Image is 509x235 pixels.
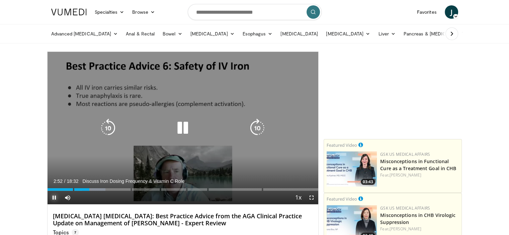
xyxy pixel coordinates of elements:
[61,191,74,204] button: Mute
[64,179,66,184] span: /
[48,191,61,204] button: Pause
[390,172,421,178] a: [PERSON_NAME]
[54,179,63,184] span: 2:52
[53,213,313,227] h4: [MEDICAL_DATA] [MEDICAL_DATA]: Best Practice Advice from the AGA Clinical Practice Update on Mana...
[327,196,357,202] small: Featured Video
[47,27,122,40] a: Advanced [MEDICAL_DATA]
[48,52,319,205] video-js: Video Player
[380,172,459,178] div: Feat.
[327,151,377,187] a: 03:43
[188,4,322,20] input: Search topics, interventions
[67,179,78,184] span: 18:32
[327,142,357,148] small: Featured Video
[380,226,459,232] div: Feat.
[380,158,456,171] a: Misconceptions in Functional Cure as a Treatment Goal in CHB
[91,5,129,19] a: Specialties
[239,27,277,40] a: Esophagus
[380,205,430,211] a: GSK US Medical Affairs
[322,27,374,40] a: [MEDICAL_DATA]
[445,5,458,19] a: J
[159,27,186,40] a: Bowel
[51,9,87,15] img: VuMedi Logo
[343,51,443,135] iframe: Advertisement
[291,191,305,204] button: Playback Rate
[413,5,441,19] a: Favorites
[122,27,159,40] a: Anal & Rectal
[186,27,239,40] a: [MEDICAL_DATA]
[380,212,455,225] a: Misconceptions in CHB Virologic Suppression
[327,151,377,187] img: 946a363f-977e-482f-b70f-f1516cc744c3.jpg.150x105_q85_crop-smart_upscale.jpg
[390,226,421,232] a: [PERSON_NAME]
[374,27,399,40] a: Liver
[82,178,184,184] span: Discuss Iron Dosing Frequency & Vitamin C Role
[128,5,159,19] a: Browse
[400,27,478,40] a: Pancreas & [MEDICAL_DATA]
[48,188,319,191] div: Progress Bar
[305,191,318,204] button: Fullscreen
[380,151,430,157] a: GSK US Medical Affairs
[361,179,375,185] span: 03:43
[276,27,322,40] a: [MEDICAL_DATA]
